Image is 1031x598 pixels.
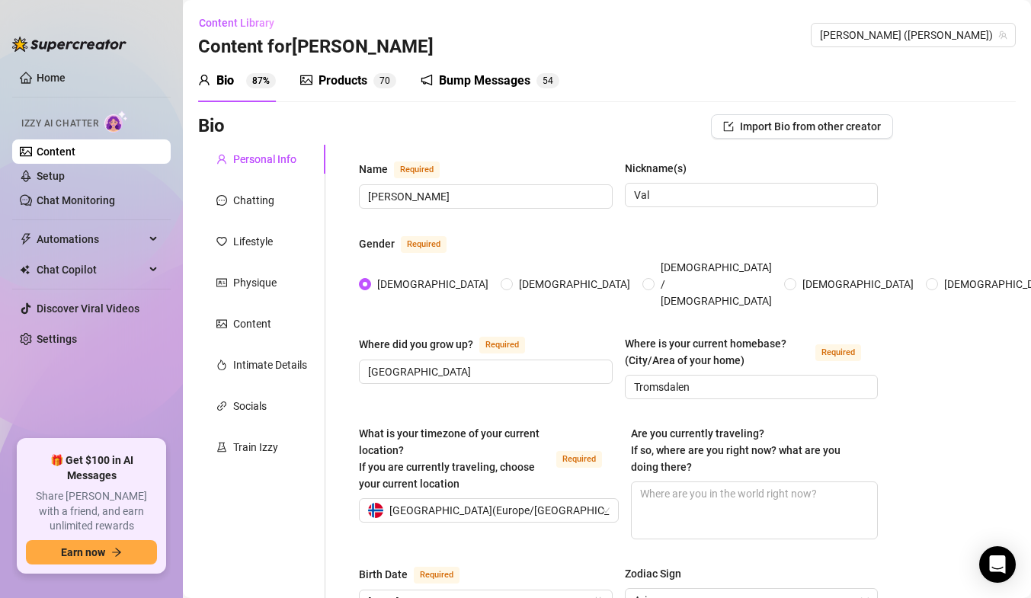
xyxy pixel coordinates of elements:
span: user [216,154,227,165]
div: Zodiac Sign [625,565,681,582]
div: Physique [233,274,277,291]
div: Where is your current homebase? (City/Area of your home) [625,335,810,369]
span: team [998,30,1007,40]
img: AI Chatter [104,110,128,133]
a: Settings [37,333,77,345]
span: [DEMOGRAPHIC_DATA] / [DEMOGRAPHIC_DATA] [655,259,778,309]
div: Where did you grow up? [359,336,473,353]
div: Intimate Details [233,357,307,373]
span: arrow-right [111,547,122,558]
span: What is your timezone of your current location? If you are currently traveling, choose your curre... [359,427,540,490]
label: Nickname(s) [625,160,697,177]
span: Import Bio from other creator [740,120,881,133]
span: thunderbolt [20,233,32,245]
span: Valentina (valentinamyriad) [820,24,1007,46]
a: Setup [37,170,65,182]
button: Import Bio from other creator [711,114,893,139]
label: Name [359,160,456,178]
div: Lifestyle [233,233,273,250]
a: Chat Monitoring [37,194,115,206]
label: Where is your current homebase? (City/Area of your home) [625,335,879,369]
sup: 87% [246,73,276,88]
span: Content Library [199,17,274,29]
label: Gender [359,235,463,253]
div: Gender [359,235,395,252]
div: Products [319,72,367,90]
span: 4 [548,75,553,86]
span: [DEMOGRAPHIC_DATA] [513,276,636,293]
span: Required [479,337,525,353]
div: Birth Date [359,566,408,583]
a: Home [37,72,66,84]
sup: 70 [373,73,396,88]
span: Required [414,567,459,584]
div: Train Izzy [233,439,278,456]
span: fire [216,360,227,370]
h3: Bio [198,114,225,139]
span: Chat Copilot [37,257,145,282]
img: logo-BBDzfeDw.svg [12,37,126,52]
span: [DEMOGRAPHIC_DATA] [796,276,920,293]
span: Share [PERSON_NAME] with a friend, and earn unlimited rewards [26,489,157,534]
button: Content Library [198,11,287,35]
div: Nickname(s) [625,160,687,177]
span: import [723,121,734,132]
span: notification [421,74,433,86]
span: 7 [379,75,385,86]
input: Name [368,188,600,205]
h3: Content for [PERSON_NAME] [198,35,434,59]
span: idcard [216,277,227,288]
label: Zodiac Sign [625,565,692,582]
span: Izzy AI Chatter [21,117,98,131]
span: Automations [37,227,145,251]
img: Chat Copilot [20,264,30,275]
span: Required [401,236,447,253]
div: Socials [233,398,267,414]
input: Nickname(s) [634,187,866,203]
span: Required [556,451,602,468]
a: Discover Viral Videos [37,302,139,315]
span: Required [815,344,861,361]
a: Content [37,146,75,158]
sup: 54 [536,73,559,88]
span: 5 [543,75,548,86]
input: Where is your current homebase? (City/Area of your home) [634,379,866,395]
span: heart [216,236,227,247]
span: Earn now [61,546,105,558]
span: experiment [216,442,227,452]
div: Open Intercom Messenger [979,546,1016,583]
label: Where did you grow up? [359,335,542,353]
div: Bump Messages [439,72,530,90]
input: Where did you grow up? [368,363,600,380]
div: Name [359,161,388,177]
span: 0 [385,75,390,86]
span: user [198,74,210,86]
span: [DEMOGRAPHIC_DATA] [371,276,495,293]
div: Bio [216,72,234,90]
img: no [368,503,383,518]
span: link [216,401,227,411]
span: Are you currently traveling? If so, where are you right now? what are you doing there? [631,427,840,473]
span: picture [300,74,312,86]
span: message [216,195,227,206]
div: Chatting [233,192,274,209]
span: Required [394,161,440,178]
span: [GEOGRAPHIC_DATA] ( Europe/[GEOGRAPHIC_DATA] ) [389,499,641,522]
label: Birth Date [359,565,476,584]
div: Personal Info [233,151,296,168]
button: Earn nowarrow-right [26,540,157,564]
span: 🎁 Get $100 in AI Messages [26,453,157,483]
div: Content [233,315,271,332]
span: picture [216,318,227,329]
